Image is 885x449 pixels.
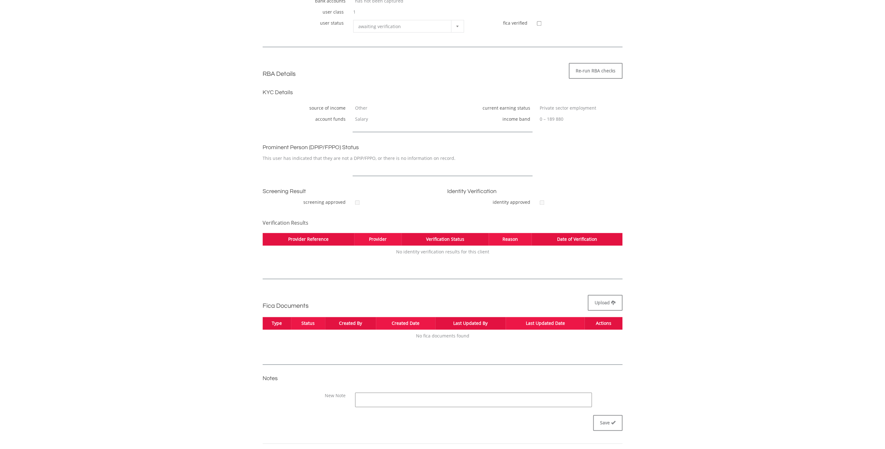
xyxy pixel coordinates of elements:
[309,105,346,111] label: source of income
[320,20,344,26] label: user status
[258,392,350,399] div: New Note
[350,116,438,122] div: Salary
[325,317,376,330] th: Created By
[532,233,622,246] th: Date of Verification
[315,116,346,122] label: account funds
[588,295,622,311] a: Upload
[263,69,622,79] h2: RBA Details
[354,233,401,246] th: Provider
[483,105,530,111] label: current earning status
[502,116,530,122] label: income band
[263,374,622,383] h3: Notes
[263,233,354,246] th: Provider Reference
[376,317,435,330] th: Created Date
[535,116,623,122] div: 0 – 189 880
[447,187,622,196] h3: Identity Verification
[263,301,622,311] h2: Fica Documents
[263,187,438,196] h3: Screening Result
[263,219,622,227] h4: Verification Results
[263,88,622,97] h3: KYC Details
[401,233,489,246] th: Verification Status
[535,105,623,111] div: Private sector employment
[263,330,622,342] td: No fica documents found
[506,317,585,330] th: Last Updated Date
[263,155,455,161] span: This user has indicated that they are not a DPIP/FPPO, or there is no information on record.
[291,317,325,330] th: Status
[263,143,622,152] h3: Prominent Person (DPIP/FPPO) Status
[303,199,346,205] label: screening approved
[263,317,291,330] th: Type
[593,415,622,431] button: Save
[358,20,449,33] span: awaiting verification
[489,233,531,246] th: Reason
[323,9,344,15] label: user class
[350,105,438,111] div: Other
[435,317,506,330] th: Last Updated By
[263,246,622,258] td: No identity verification results for this client
[503,20,527,26] label: fica verified
[569,63,622,79] a: Re-run RBA checks
[585,317,622,330] th: Actions
[493,199,530,205] label: identity approved
[348,9,469,15] div: 1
